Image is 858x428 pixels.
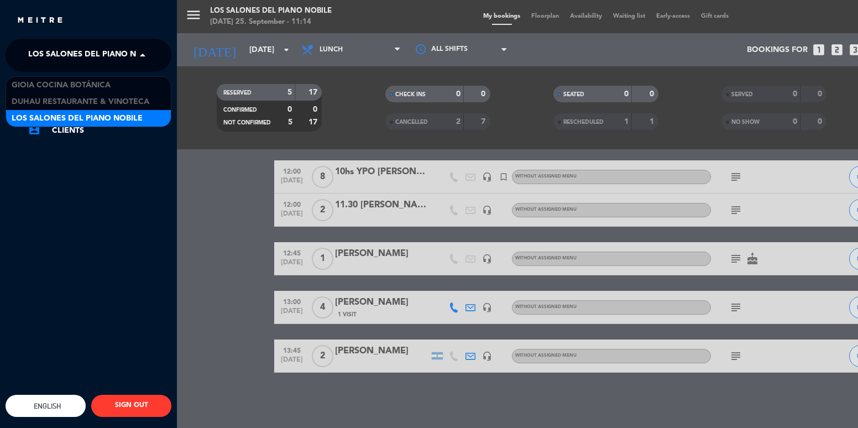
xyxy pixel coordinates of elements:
span: Duhau Restaurante & Vinoteca [12,96,149,108]
span: Gioia Cocina Botánica [12,79,111,92]
button: SIGN OUT [91,395,171,417]
img: MEITRE [17,17,64,25]
i: account_box [28,123,41,136]
span: English [31,402,61,410]
span: Los Salones del Piano Nobile [28,44,159,67]
span: Los Salones del Piano Nobile [12,112,143,125]
a: account_boxClients [28,124,171,137]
